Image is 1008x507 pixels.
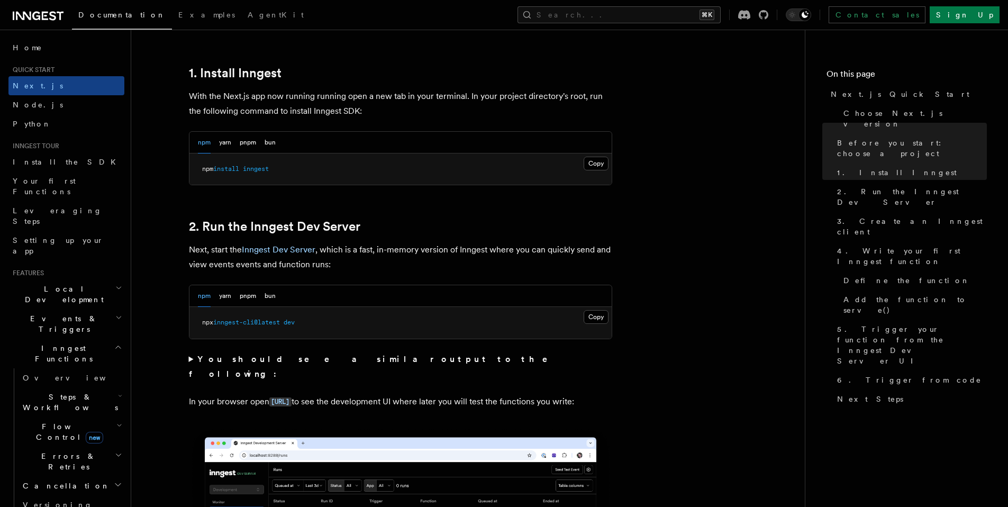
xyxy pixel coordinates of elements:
[265,132,276,153] button: bun
[13,120,51,128] span: Python
[8,343,114,364] span: Inngest Functions
[242,245,315,255] a: Inngest Dev Server
[831,89,969,99] span: Next.js Quick Start
[248,11,304,19] span: AgentKit
[8,201,124,231] a: Leveraging Steps
[8,269,44,277] span: Features
[19,387,124,417] button: Steps & Workflows
[833,212,987,241] a: 3. Create an Inngest client
[839,104,987,133] a: Choose Next.js version
[833,370,987,390] a: 6. Trigger from code
[8,309,124,339] button: Events & Triggers
[198,285,211,307] button: npm
[269,397,292,406] code: [URL]
[19,368,124,387] a: Overview
[19,476,124,495] button: Cancellation
[178,11,235,19] span: Examples
[584,157,609,170] button: Copy
[240,285,256,307] button: pnpm
[517,6,721,23] button: Search...⌘K
[202,165,213,173] span: npm
[13,42,42,53] span: Home
[8,76,124,95] a: Next.js
[19,451,115,472] span: Errors & Retries
[839,290,987,320] a: Add the function to serve()
[8,231,124,260] a: Setting up your app
[189,394,612,410] p: In your browser open to see the development UI where later you will test the functions you write:
[843,108,987,129] span: Choose Next.js version
[240,132,256,153] button: pnpm
[241,3,310,29] a: AgentKit
[8,339,124,368] button: Inngest Functions
[189,219,360,234] a: 2. Run the Inngest Dev Server
[8,66,55,74] span: Quick start
[13,236,104,255] span: Setting up your app
[19,481,110,491] span: Cancellation
[837,216,987,237] span: 3. Create an Inngest client
[19,392,118,413] span: Steps & Workflows
[700,10,714,20] kbd: ⌘K
[8,171,124,201] a: Your first Functions
[8,114,124,133] a: Python
[8,95,124,114] a: Node.js
[189,352,612,382] summary: You should see a similar output to the following:
[213,165,239,173] span: install
[78,11,166,19] span: Documentation
[19,421,116,442] span: Flow Control
[837,324,987,366] span: 5. Trigger your function from the Inngest Dev Server UI
[219,132,231,153] button: yarn
[13,158,122,166] span: Install the SDK
[172,3,241,29] a: Examples
[833,133,987,163] a: Before you start: choose a project
[839,271,987,290] a: Define the function
[13,177,76,196] span: Your first Functions
[284,319,295,326] span: dev
[829,6,925,23] a: Contact sales
[189,66,281,80] a: 1. Install Inngest
[833,320,987,370] a: 5. Trigger your function from the Inngest Dev Server UI
[189,354,563,379] strong: You should see a similar output to the following:
[13,101,63,109] span: Node.js
[13,206,102,225] span: Leveraging Steps
[833,163,987,182] a: 1. Install Inngest
[833,390,987,409] a: Next Steps
[219,285,231,307] button: yarn
[19,447,124,476] button: Errors & Retries
[827,68,987,85] h4: On this page
[72,3,172,30] a: Documentation
[19,417,124,447] button: Flow Controlnew
[86,432,103,443] span: new
[8,313,115,334] span: Events & Triggers
[198,132,211,153] button: npm
[827,85,987,104] a: Next.js Quick Start
[837,394,903,404] span: Next Steps
[837,186,987,207] span: 2. Run the Inngest Dev Server
[243,165,269,173] span: inngest
[8,142,59,150] span: Inngest tour
[786,8,811,21] button: Toggle dark mode
[189,242,612,272] p: Next, start the , which is a fast, in-memory version of Inngest where you can quickly send and vi...
[13,82,63,90] span: Next.js
[8,279,124,309] button: Local Development
[23,374,132,382] span: Overview
[202,319,213,326] span: npx
[189,89,612,119] p: With the Next.js app now running running open a new tab in your terminal. In your project directo...
[843,294,987,315] span: Add the function to serve()
[8,284,115,305] span: Local Development
[269,396,292,406] a: [URL]
[837,246,987,267] span: 4. Write your first Inngest function
[8,152,124,171] a: Install the SDK
[833,241,987,271] a: 4. Write your first Inngest function
[930,6,1000,23] a: Sign Up
[213,319,280,326] span: inngest-cli@latest
[837,167,957,178] span: 1. Install Inngest
[833,182,987,212] a: 2. Run the Inngest Dev Server
[837,375,982,385] span: 6. Trigger from code
[837,138,987,159] span: Before you start: choose a project
[8,38,124,57] a: Home
[843,275,970,286] span: Define the function
[584,310,609,324] button: Copy
[265,285,276,307] button: bun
